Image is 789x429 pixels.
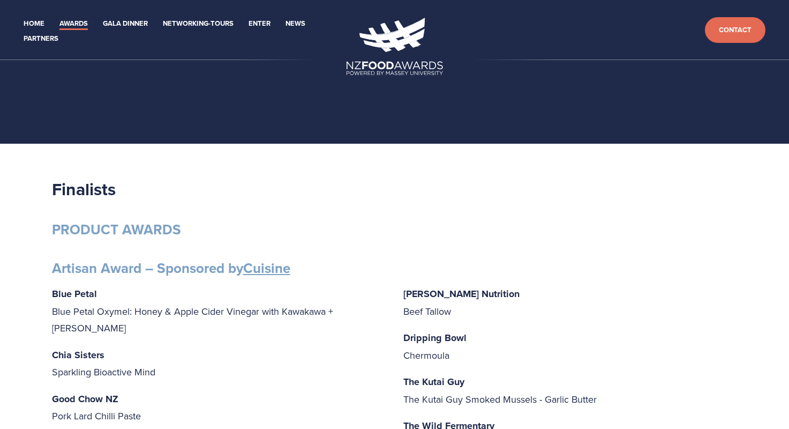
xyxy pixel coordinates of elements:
strong: Chia Sisters [52,348,104,362]
strong: Good Chow NZ [52,392,118,406]
p: The Kutai Guy Smoked Mussels - Garlic Butter [403,373,738,408]
strong: Dripping Bowl [403,331,467,345]
p: Blue Petal Oxymel: Honey & Apple Cider Vinegar with Kawakawa + [PERSON_NAME] [52,285,386,337]
p: Sparkling Bioactive Mind [52,346,386,381]
a: Enter [249,18,270,30]
strong: PRODUCT AWARDS [52,219,181,240]
a: Networking-Tours [163,18,234,30]
strong: The Kutai Guy [403,375,464,389]
a: Partners [24,33,58,45]
a: News [285,18,305,30]
p: Pork Lard Chilli Paste [52,390,386,425]
p: Beef Tallow [403,285,738,320]
strong: Artisan Award – Sponsored by [52,258,290,278]
a: Gala Dinner [103,18,148,30]
a: Contact [705,17,765,43]
strong: Finalists [52,176,116,202]
strong: Blue Petal [52,287,97,301]
p: Chermoula [403,329,738,364]
a: Home [24,18,44,30]
a: Cuisine [243,258,290,278]
a: Awards [59,18,88,30]
strong: [PERSON_NAME] Nutrition [403,287,520,301]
